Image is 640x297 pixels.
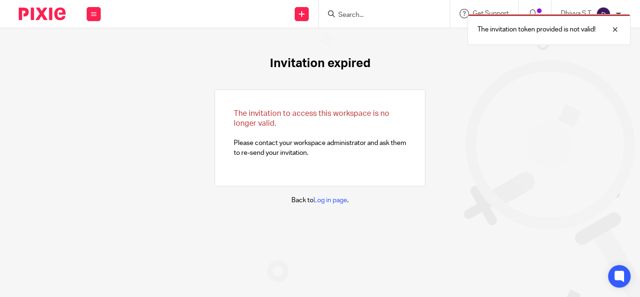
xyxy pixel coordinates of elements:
[234,110,389,127] span: The invitation to access this workspace is no longer valid.
[270,56,371,71] h1: Invitation expired
[596,7,611,22] img: svg%3E
[19,8,66,20] img: Pixie
[477,25,595,34] p: The invitation token provided is not valid!
[234,109,406,158] p: Please contact your workspace administrator and ask them to re-send your invitation.
[313,197,347,204] a: Log in page
[291,196,349,205] p: Back to .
